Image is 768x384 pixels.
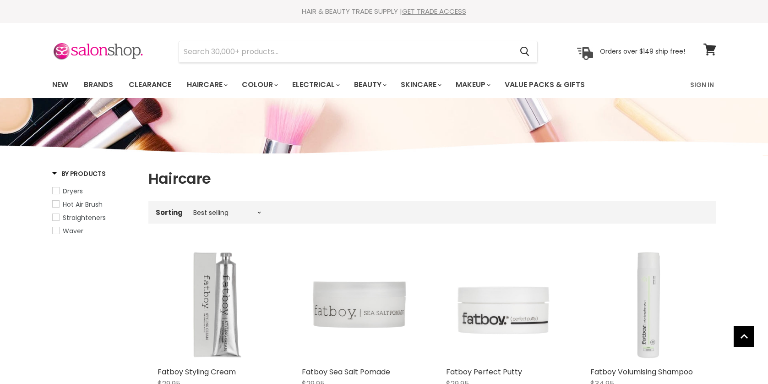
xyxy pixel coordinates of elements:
a: Dryers [52,186,137,196]
span: Waver [63,226,83,236]
span: Dryers [63,187,83,196]
p: Orders over $149 ship free! [600,47,685,55]
img: Fatboy Perfect Putty [446,246,563,362]
a: Fatboy Perfect Putty [446,367,522,377]
a: New [45,75,75,94]
img: Fatboy Styling Cream [158,246,274,362]
a: Waver [52,226,137,236]
a: Fatboy Sea Salt Pomade [302,367,390,377]
nav: Main [41,71,728,98]
a: GET TRADE ACCESS [402,6,466,16]
a: Fatboy Volumising Shampoo [590,367,693,377]
a: Makeup [449,75,496,94]
a: Skincare [394,75,447,94]
a: Value Packs & Gifts [498,75,592,94]
a: Fatboy Styling Cream [158,367,236,377]
iframe: Gorgias live chat messenger [722,341,759,375]
a: Haircare [180,75,233,94]
a: Electrical [285,75,345,94]
a: Hot Air Brush [52,199,137,209]
img: Fatboy Volumising Shampoo [590,246,707,362]
label: Sorting [156,208,183,216]
div: HAIR & BEAUTY TRADE SUPPLY | [41,7,728,16]
input: Search [179,41,513,62]
a: Beauty [347,75,392,94]
a: Colour [235,75,283,94]
span: Straighteners [63,213,106,222]
h3: By Products [52,169,106,178]
span: Hot Air Brush [63,200,103,209]
ul: Main menu [45,71,638,98]
a: Sign In [685,75,719,94]
h1: Haircare [148,169,716,188]
a: Clearance [122,75,178,94]
a: Straighteners [52,213,137,223]
form: Product [179,41,538,63]
img: Fatboy Sea Salt Pomade [302,246,419,362]
a: Brands [77,75,120,94]
button: Search [513,41,537,62]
